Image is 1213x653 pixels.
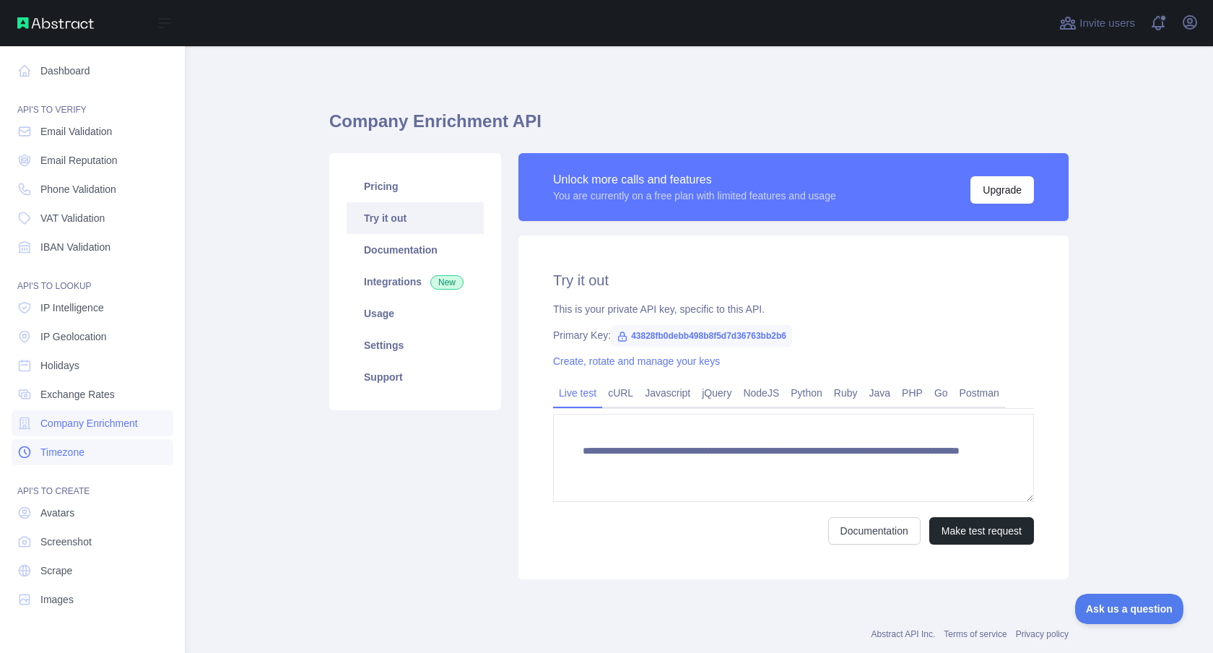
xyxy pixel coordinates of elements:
[785,381,828,405] a: Python
[40,124,112,139] span: Email Validation
[40,240,110,254] span: IBAN Validation
[12,558,173,584] a: Scrape
[40,563,72,578] span: Scrape
[40,592,74,607] span: Images
[12,353,173,379] a: Holidays
[17,17,94,29] img: Abstract API
[553,355,720,367] a: Create, rotate and manage your keys
[929,381,954,405] a: Go
[553,270,1034,290] h2: Try it out
[40,535,92,549] span: Screenshot
[12,529,173,555] a: Screenshot
[347,266,484,298] a: Integrations New
[896,381,929,405] a: PHP
[12,468,173,497] div: API'S TO CREATE
[347,361,484,393] a: Support
[553,171,836,189] div: Unlock more calls and features
[12,500,173,526] a: Avatars
[737,381,785,405] a: NodeJS
[929,517,1034,545] button: Make test request
[553,302,1034,316] div: This is your private API key, specific to this API.
[40,300,104,315] span: IP Intelligence
[12,410,173,436] a: Company Enrichment
[40,153,118,168] span: Email Reputation
[970,176,1034,204] button: Upgrade
[12,324,173,350] a: IP Geolocation
[160,85,243,95] div: Keywords by Traffic
[12,118,173,144] a: Email Validation
[1075,594,1184,624] iframe: Toggle Customer Support
[347,329,484,361] a: Settings
[553,381,602,405] a: Live test
[696,381,737,405] a: jQuery
[144,84,155,95] img: tab_keywords_by_traffic_grey.svg
[828,381,864,405] a: Ruby
[55,85,129,95] div: Domain Overview
[553,328,1034,342] div: Primary Key:
[1056,12,1138,35] button: Invite users
[944,629,1007,639] a: Terms of service
[23,38,35,49] img: website_grey.svg
[12,176,173,202] a: Phone Validation
[12,87,173,116] div: API'S TO VERIFY
[12,147,173,173] a: Email Reputation
[12,263,173,292] div: API'S TO LOOKUP
[954,381,1005,405] a: Postman
[347,202,484,234] a: Try it out
[40,329,107,344] span: IP Geolocation
[40,358,79,373] span: Holidays
[553,189,836,203] div: You are currently on a free plan with limited features and usage
[40,387,115,402] span: Exchange Rates
[12,58,173,84] a: Dashboard
[1079,15,1135,32] span: Invite users
[871,629,936,639] a: Abstract API Inc.
[39,84,51,95] img: tab_domain_overview_orange.svg
[40,506,74,520] span: Avatars
[23,23,35,35] img: logo_orange.svg
[40,23,71,35] div: v 4.0.25
[347,170,484,202] a: Pricing
[12,439,173,465] a: Timezone
[38,38,159,49] div: Domain: [DOMAIN_NAME]
[611,325,792,347] span: 43828fb0debb498b8f5d7d36763bb2b6
[12,295,173,321] a: IP Intelligence
[864,381,897,405] a: Java
[347,298,484,329] a: Usage
[12,234,173,260] a: IBAN Validation
[1016,629,1069,639] a: Privacy policy
[12,381,173,407] a: Exchange Rates
[639,381,696,405] a: Javascript
[430,275,464,290] span: New
[12,587,173,613] a: Images
[329,110,1069,144] h1: Company Enrichment API
[347,234,484,266] a: Documentation
[602,381,639,405] a: cURL
[828,517,921,545] a: Documentation
[40,445,84,459] span: Timezone
[40,211,105,225] span: VAT Validation
[12,205,173,231] a: VAT Validation
[40,416,138,431] span: Company Enrichment
[40,182,116,196] span: Phone Validation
